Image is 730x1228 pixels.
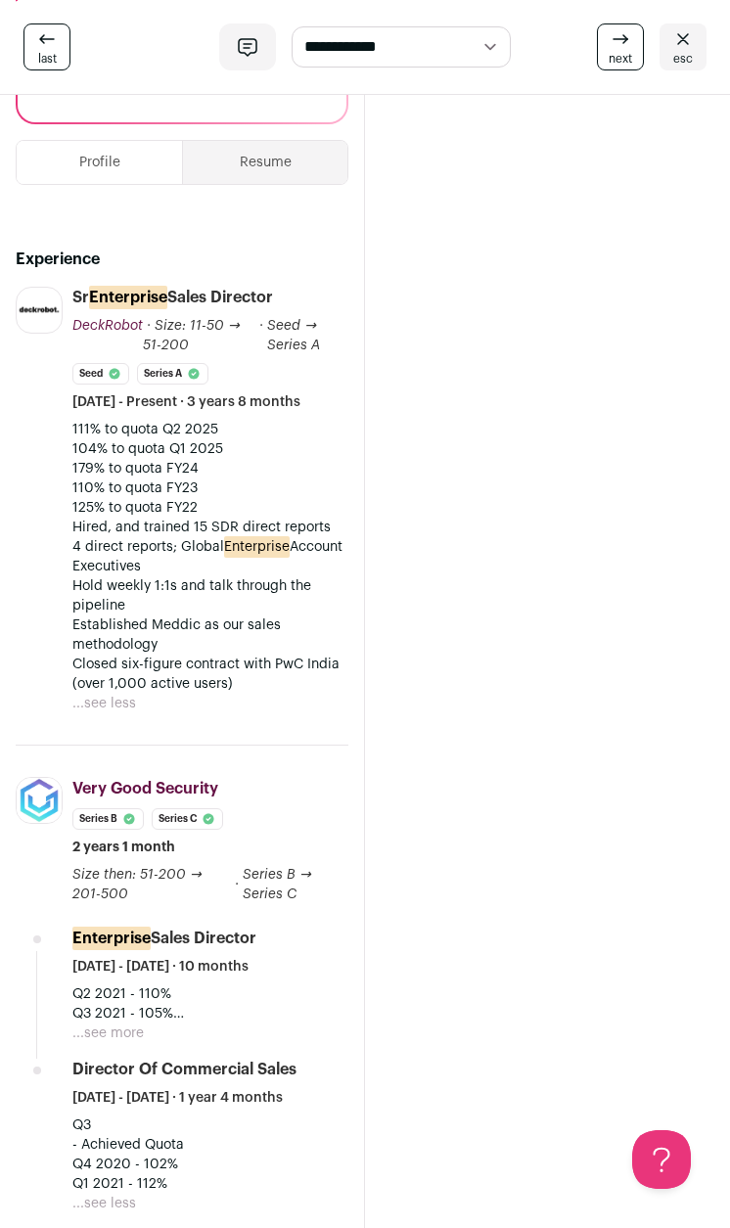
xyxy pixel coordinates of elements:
span: Seed → Series A [267,319,320,352]
span: [DATE] - Present · 3 years 8 months [72,392,300,412]
li: Seed [72,363,129,385]
span: · Size: 11-50 → 51-200 [143,319,240,352]
button: Profile [17,141,182,184]
mark: Enterprise [72,927,151,950]
h2: Experience [16,248,348,271]
span: [DATE] - [DATE] · 1 year 4 months [72,1088,283,1108]
li: Series A [137,363,208,385]
button: ...see less [72,1194,136,1213]
div: Director Of Commercial Sales [72,1059,297,1080]
mark: Enterprise [224,536,290,558]
button: ...see more [72,1023,144,1043]
span: [DATE] - [DATE] · 10 months [72,957,249,977]
span: 2 years 1 month [72,838,175,857]
li: Series C [152,808,223,830]
span: esc [673,51,693,67]
span: next [609,51,632,67]
img: f4cadda004527c757fdc1e9f8e65a187dddb597f50548f47b702f89781dc7bb8.png [17,301,62,317]
button: Resume [183,141,347,184]
span: DeckRobot [72,319,143,333]
a: esc [660,23,707,70]
iframe: Help Scout Beacon - Open [632,1130,691,1189]
p: Q2 2021 - 110% Q3 2021 - 105% Q4 2021 - Achieved quota [72,984,348,1023]
mark: Enterprise [89,286,167,309]
a: next [597,23,644,70]
span: last [38,51,57,67]
span: · [259,316,263,355]
div: Sr Sales Director [72,287,273,308]
span: · [235,875,239,894]
a: last [23,23,70,70]
span: Series B → Series C [243,868,311,901]
img: 67478af01963f1cf824370b306a689263a62c28e3d161cccd681692877bdbc30.jpg [17,778,62,823]
span: Very Good Security [72,781,218,796]
button: ...see less [72,694,136,713]
span: Size then: 51-200 → 201-500 [72,868,202,901]
li: Series B [72,808,144,830]
div: Sales Director [72,928,256,949]
p: Q3 - Achieved Quota Q4 2020 - 102% Q1 2021 - 112% [72,1115,348,1194]
p: 111% to quota Q2 2025 104% to quota Q1 2025 179% to quota FY24 110% to quota FY23 125% to quota F... [72,420,348,694]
